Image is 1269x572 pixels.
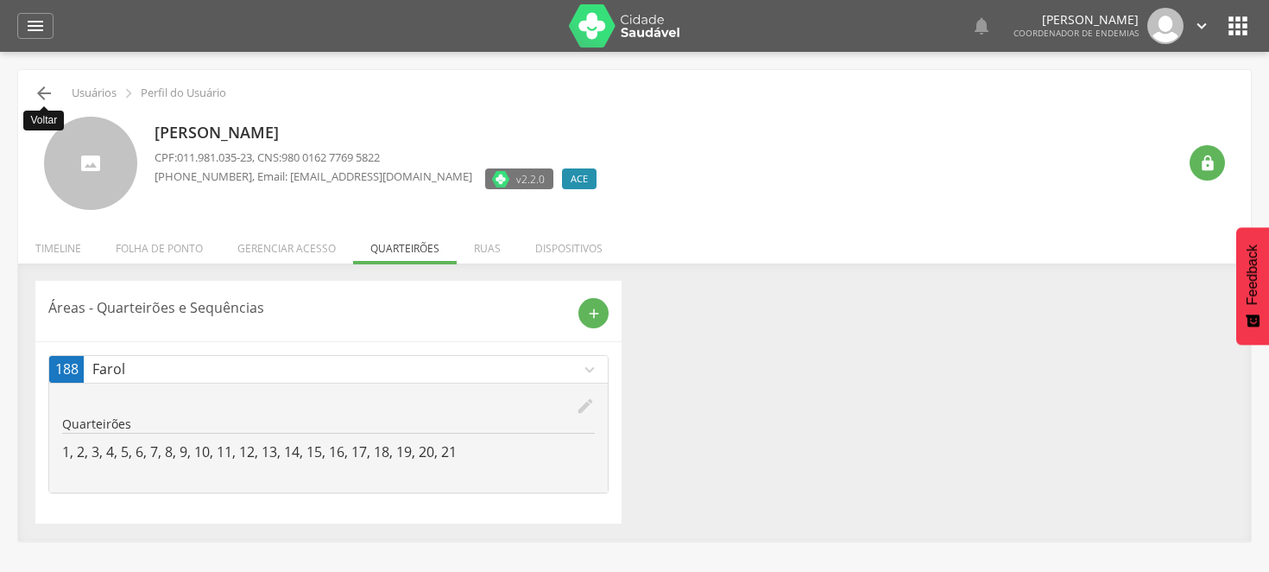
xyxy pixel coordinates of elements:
[23,111,64,130] div: Voltar
[1245,245,1260,305] span: Feedback
[141,86,226,100] p: Perfil do Usuário
[18,224,98,264] li: Timeline
[92,359,580,379] p: Farol
[155,168,252,184] span: [PHONE_NUMBER]
[1224,12,1252,40] i: 
[457,224,518,264] li: Ruas
[98,224,220,264] li: Folha de ponto
[155,149,605,166] p: CPF: , CNS:
[1199,155,1216,172] i: 
[49,356,608,383] a: 188Farolexpand_more
[34,83,54,104] i: 
[72,86,117,100] p: Usuários
[177,149,252,165] span: 011.981.035-23
[220,224,353,264] li: Gerenciar acesso
[971,8,992,44] a: 
[17,13,54,39] a: 
[1192,16,1211,35] i: 
[281,149,380,165] span: 980 0162 7769 5822
[62,442,595,462] p: 1, 2, 3, 4, 5, 6, 7, 8, 9, 10, 11, 12, 13, 14, 15, 16, 17, 18, 19, 20, 21
[55,359,79,379] span: 188
[1192,8,1211,44] a: 
[25,16,46,36] i: 
[576,397,595,416] i: edit
[971,16,992,36] i: 
[586,306,602,321] i: add
[62,416,595,433] p: Quarteirões
[119,84,138,103] i: 
[580,360,599,379] i: expand_more
[1013,14,1139,26] p: [PERSON_NAME]
[1013,27,1139,39] span: Coordenador de Endemias
[1236,227,1269,345] button: Feedback - Mostrar pesquisa
[516,170,545,187] span: v2.2.0
[155,168,472,185] p: , Email: [EMAIL_ADDRESS][DOMAIN_NAME]
[155,122,605,144] p: [PERSON_NAME]
[518,224,620,264] li: Dispositivos
[571,172,588,186] span: ACE
[48,298,565,318] p: Áreas - Quarteirões e Sequências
